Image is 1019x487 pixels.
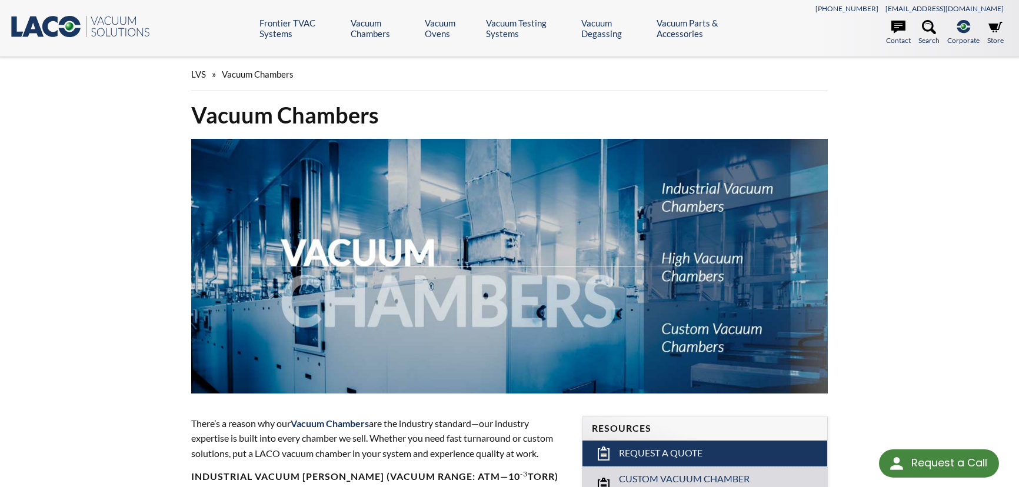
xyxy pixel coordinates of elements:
h4: Industrial Vacuum [PERSON_NAME] (vacuum range: atm—10 Torr) [191,471,568,483]
a: Frontier TVAC Systems [259,18,342,39]
a: Vacuum Chambers [351,18,416,39]
span: Vacuum Chambers [291,418,369,429]
a: Request a Quote [582,441,828,466]
div: » [191,58,828,91]
span: LVS [191,69,206,79]
p: There’s a reason why our are the industry standard—our industry expertise is built into every cha... [191,416,568,461]
a: [PHONE_NUMBER] [815,4,878,13]
a: Vacuum Parts & Accessories [657,18,757,39]
h4: Resources [592,422,818,435]
a: Contact [886,20,911,46]
a: Vacuum Ovens [425,18,477,39]
span: Vacuum Chambers [222,69,294,79]
a: [EMAIL_ADDRESS][DOMAIN_NAME] [885,4,1004,13]
sup: -3 [520,469,528,478]
a: Store [987,20,1004,46]
a: Vacuum Testing Systems [486,18,572,39]
a: Vacuum Degassing [581,18,648,39]
h1: Vacuum Chambers [191,101,828,129]
span: Corporate [947,35,980,46]
div: Request a Call [879,449,999,478]
img: round button [887,454,906,473]
span: Request a Quote [619,447,702,459]
div: Request a Call [911,449,987,476]
a: Search [918,20,940,46]
img: Vacuum Chambers [191,139,828,393]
